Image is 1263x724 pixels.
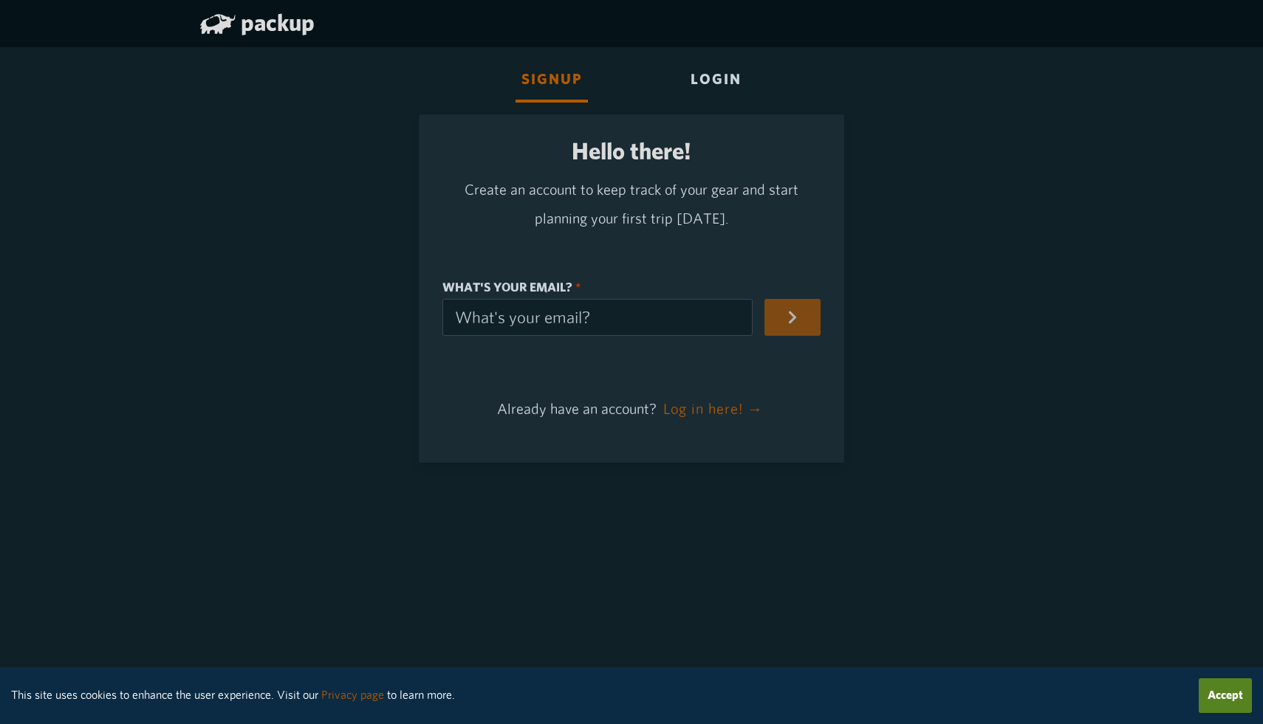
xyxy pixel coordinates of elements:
input: What's your email? [442,299,753,336]
a: packup [200,11,315,39]
p: Create an account to keep track of your gear and start planning your first trip [DATE]. [442,176,821,233]
button: Accept cookies [1199,678,1252,713]
button: Log in here! → [660,390,766,427]
div: Login [685,59,747,103]
span: packup [241,8,315,36]
label: What's your email? [442,277,753,299]
small: This site uses cookies to enhance the user experience. Visit our to learn more. [11,688,455,702]
a: Privacy page [321,688,384,702]
div: Signup [516,59,588,103]
p: Already have an account? [442,390,821,427]
h2: Hello there! [442,138,821,165]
